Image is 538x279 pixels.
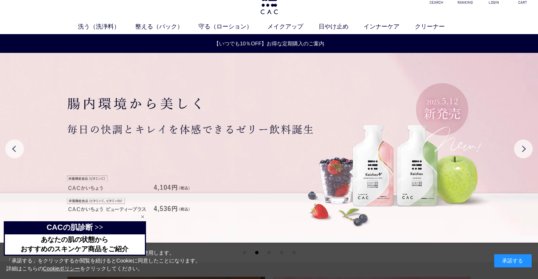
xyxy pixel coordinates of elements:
button: Previous [5,139,24,158]
button: Next [514,139,533,158]
a: 守る（ローション） [198,22,268,31]
a: 【いつでも10％OFF】お得な定期購入のご案内 [0,40,538,48]
a: クリーナー [415,22,460,31]
div: 承諾する [494,254,532,267]
a: 日やけ止め [319,22,364,31]
a: メイクアップ [267,22,319,31]
div: 当サイトでは、お客様へのサービス向上のためにCookieを使用します。 「承諾する」をクリックするか閲覧を続けるとCookieに同意したことになります。 詳細はこちらの をクリックしてください。 [6,249,201,273]
a: インナーケア [364,22,415,31]
a: 洗う（洗浄料） [78,22,135,31]
a: Cookieポリシー [43,265,80,271]
a: 整える（パック） [135,22,198,31]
